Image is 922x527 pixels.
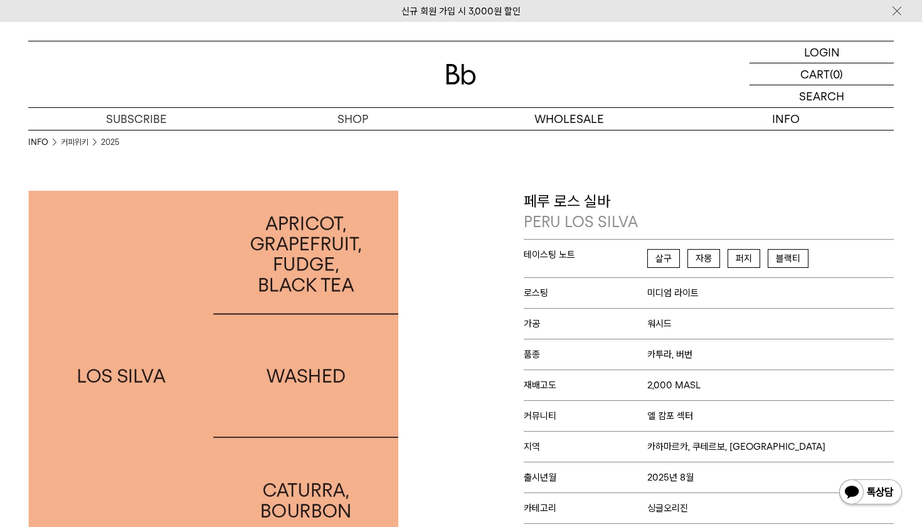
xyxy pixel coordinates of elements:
a: LOGIN [750,41,894,63]
span: 지역 [524,441,647,452]
a: CART (0) [750,63,894,85]
span: 카테고리 [524,503,647,514]
span: 살구 [647,249,680,268]
span: 싱글오리진 [647,503,688,514]
a: 신규 회원 가입 시 3,000원 할인 [401,6,521,17]
span: 자몽 [687,249,720,268]
span: 가공 [524,318,647,329]
span: 커뮤니티 [524,410,647,422]
a: 커피위키 [61,136,88,149]
span: 재배고도 [524,380,647,391]
li: INFO [28,136,61,149]
a: SUBSCRIBE [28,108,245,130]
span: 블랙티 [768,249,808,268]
span: 테이스팅 노트 [524,249,647,260]
span: 출시년월 [524,472,647,483]
a: SHOP [245,108,461,130]
p: PERU LOS SILVA [524,211,894,233]
span: 엘 캄포 섹터 [647,410,693,422]
span: 카투라, 버번 [647,349,692,360]
p: 페루 로스 실바 [524,191,894,233]
img: 카카오톡 채널 1:1 채팅 버튼 [838,478,903,508]
p: WHOLESALE [461,108,677,130]
span: 퍼지 [728,249,760,268]
a: 2025 [101,136,119,149]
span: 로스팅 [524,287,647,299]
span: 카하마르카, 쿠테르보, [GEOGRAPHIC_DATA] [647,441,825,452]
p: INFO [677,108,894,130]
span: 워시드 [647,318,672,329]
p: LOGIN [804,41,840,63]
span: 2,000 MASL [647,380,701,391]
p: (0) [830,63,843,85]
p: CART [800,63,830,85]
span: 2025년 8월 [647,472,694,483]
span: 미디엄 라이트 [647,287,699,299]
img: 로고 [446,64,476,85]
p: SEARCH [799,85,844,107]
span: 품종 [524,349,647,360]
